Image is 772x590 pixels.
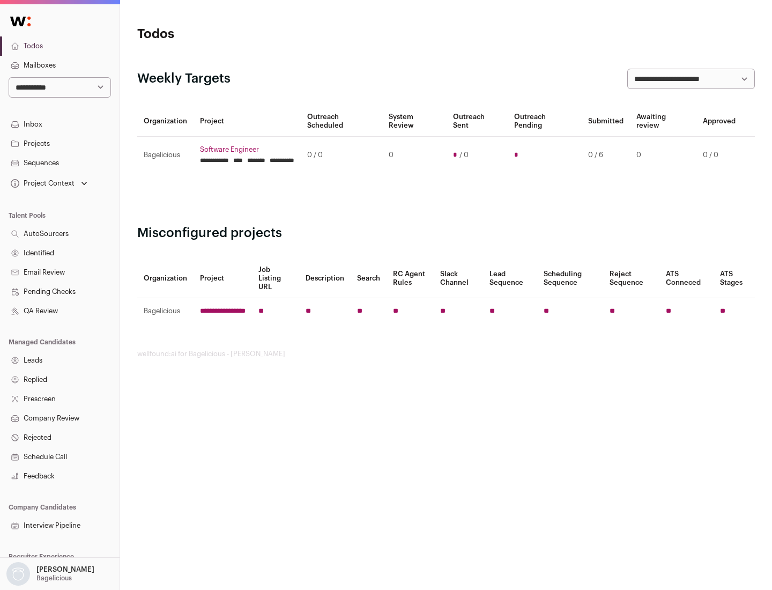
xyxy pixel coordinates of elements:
[696,137,742,174] td: 0 / 0
[301,137,382,174] td: 0 / 0
[137,350,755,358] footer: wellfound:ai for Bagelicious - [PERSON_NAME]
[382,137,446,174] td: 0
[537,259,603,298] th: Scheduling Sequence
[137,26,343,43] h1: Todos
[194,259,252,298] th: Project
[137,70,231,87] h2: Weekly Targets
[137,259,194,298] th: Organization
[483,259,537,298] th: Lead Sequence
[351,259,387,298] th: Search
[659,259,713,298] th: ATS Conneced
[582,106,630,137] th: Submitted
[194,106,301,137] th: Project
[4,11,36,32] img: Wellfound
[137,106,194,137] th: Organization
[4,562,96,586] button: Open dropdown
[252,259,299,298] th: Job Listing URL
[630,106,696,137] th: Awaiting review
[582,137,630,174] td: 0 / 6
[434,259,483,298] th: Slack Channel
[36,565,94,574] p: [PERSON_NAME]
[459,151,469,159] span: / 0
[137,225,755,242] h2: Misconfigured projects
[137,137,194,174] td: Bagelicious
[9,179,75,188] div: Project Context
[447,106,508,137] th: Outreach Sent
[603,259,660,298] th: Reject Sequence
[508,106,581,137] th: Outreach Pending
[9,176,90,191] button: Open dropdown
[696,106,742,137] th: Approved
[387,259,433,298] th: RC Agent Rules
[137,298,194,324] td: Bagelicious
[714,259,755,298] th: ATS Stages
[301,106,382,137] th: Outreach Scheduled
[200,145,294,154] a: Software Engineer
[299,259,351,298] th: Description
[630,137,696,174] td: 0
[382,106,446,137] th: System Review
[6,562,30,586] img: nopic.png
[36,574,72,582] p: Bagelicious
